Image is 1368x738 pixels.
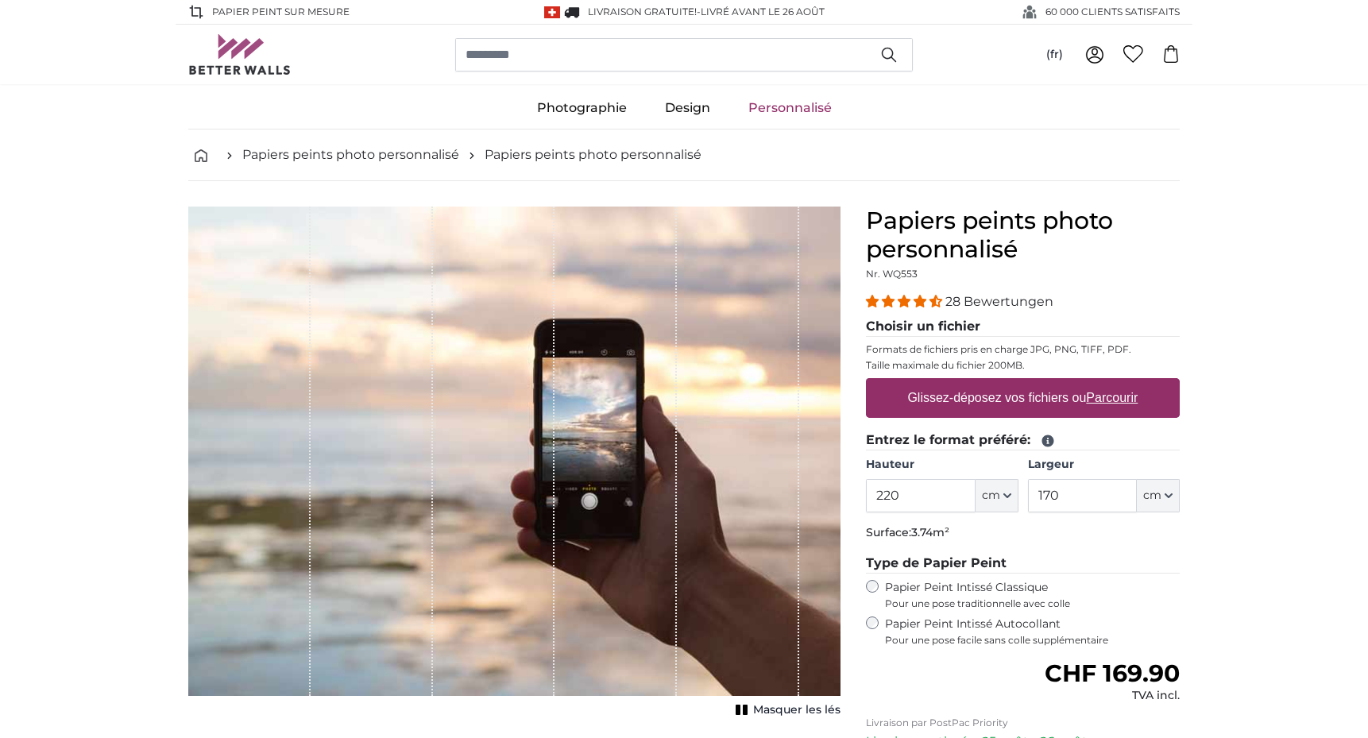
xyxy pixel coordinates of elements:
[188,129,1180,181] nav: breadcrumbs
[866,268,918,280] span: Nr. WQ553
[866,294,945,309] span: 4.32 stars
[866,343,1180,356] p: Formats de fichiers pris en charge JPG, PNG, TIFF, PDF.
[885,634,1180,647] span: Pour une pose facile sans colle supplémentaire
[212,5,350,19] span: Papier peint sur mesure
[866,207,1180,264] h1: Papiers peints photo personnalisé
[885,616,1180,647] label: Papier Peint Intissé Autocollant
[485,145,701,164] a: Papiers peints photo personnalisé
[1045,688,1180,704] div: TVA incl.
[885,597,1180,610] span: Pour une pose traditionnelle avec colle
[646,87,729,129] a: Design
[945,294,1053,309] span: 28 Bewertungen
[866,717,1180,729] p: Livraison par PostPac Priority
[866,431,1180,450] legend: Entrez le format préféré:
[1045,5,1180,19] span: 60 000 CLIENTS SATISFAITS
[866,317,1180,337] legend: Choisir un fichier
[885,580,1180,610] label: Papier Peint Intissé Classique
[588,6,697,17] span: Livraison GRATUITE!
[731,699,841,721] button: Masquer les lés
[902,382,1145,414] label: Glissez-déposez vos fichiers ou
[188,207,841,721] div: 1 of 1
[544,6,560,18] img: Suisse
[866,359,1180,372] p: Taille maximale du fichier 200MB.
[242,145,459,164] a: Papiers peints photo personnalisé
[753,702,841,718] span: Masquer les lés
[697,6,825,17] span: -
[518,87,646,129] a: Photographie
[1034,41,1076,69] button: (fr)
[866,457,1018,473] label: Hauteur
[976,479,1018,512] button: cm
[729,87,851,129] a: Personnalisé
[1143,488,1161,504] span: cm
[188,34,292,75] img: Betterwalls
[1137,479,1180,512] button: cm
[866,525,1180,541] p: Surface:
[982,488,1000,504] span: cm
[701,6,825,17] span: Livré avant le 26 août
[911,525,949,539] span: 3.74m²
[1028,457,1180,473] label: Largeur
[866,554,1180,574] legend: Type de Papier Peint
[1045,659,1180,688] span: CHF 169.90
[1087,391,1138,404] u: Parcourir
